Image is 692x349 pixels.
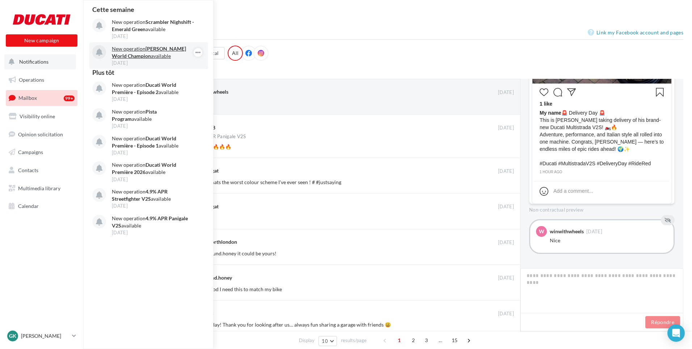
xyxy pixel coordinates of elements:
span: 🚨 Delivery Day 🚨 This is [PERSON_NAME] taking delivery of his brand-new Ducati Multistrada V2S! 🏍... [540,109,664,167]
span: [DATE] [586,229,602,234]
div: 145 Comments [92,67,683,73]
span: Multimedia library [18,185,60,191]
button: New campaign [6,34,77,47]
div: Inbox [92,12,683,22]
span: Display [299,337,315,344]
svg: Emoji [540,187,548,196]
span: [DATE] [498,311,514,317]
div: Add a comment... [553,187,593,195]
button: Notifications [4,54,76,69]
span: Opinion solicitation [18,131,63,137]
a: Link my Facebook account and pages [588,28,683,37]
span: [DATE] [498,204,514,210]
span: I think thats the worst colour scheme I've ever seen ! # #justsaying [194,179,341,185]
span: Campaigns [18,149,43,155]
span: GK [9,332,16,340]
span: [DATE] [498,89,514,96]
div: 1 hour ago [540,169,664,175]
p: [PERSON_NAME] [21,332,69,340]
button: 10 [318,336,337,346]
div: Nice [550,237,668,244]
span: Notifications [19,59,48,65]
span: [DATE] [498,275,514,281]
div: winwithwheels [550,229,584,234]
span: Contacts [18,167,38,173]
div: 99+ [64,95,75,101]
span: [DATE] [498,168,514,175]
button: Répondre [645,316,680,328]
div: Open Intercom Messenger [667,324,685,342]
a: Contacts [4,163,79,178]
div: 1 like [540,100,664,109]
svg: Partager la publication [567,88,576,97]
span: results/page [341,337,367,344]
div: All [228,46,243,61]
span: Mailbox [18,95,37,101]
svg: Enregistrer [655,88,664,97]
span: My name [540,110,561,116]
span: w [539,228,544,235]
span: 3 [421,335,432,346]
div: ducatinorthlondon [194,238,237,246]
a: Multimedia library [4,181,79,196]
span: Oh my god I need this to match my bike [194,286,282,292]
span: ... [435,335,446,346]
span: 15 [449,335,461,346]
span: Operations [19,77,44,83]
span: @hellbound.honey it could be yours! [194,250,277,256]
div: Non-contractual preview [529,204,675,213]
a: Opinion solicitation [4,127,79,142]
a: GK [PERSON_NAME] [6,329,77,343]
span: [DATE] [498,239,514,246]
a: Operations [4,72,79,88]
a: Mailbox99+ [4,90,79,106]
span: 2 [408,335,419,346]
a: Visibility online [4,109,79,124]
span: [DATE] [498,125,514,131]
span: A great day! Thank you for looking after us… always fun sharing a garage with friends 😃 [194,322,391,328]
a: Calendar [4,199,79,214]
span: Calendar [18,203,39,209]
span: 1 [393,335,405,346]
div: 4.9% APR Panigale V2S [194,134,246,139]
span: Visibility online [20,113,55,119]
svg: Commenter [553,88,562,97]
a: Campaigns [4,145,79,160]
span: 10 [322,338,328,344]
svg: J’aime [540,88,548,97]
